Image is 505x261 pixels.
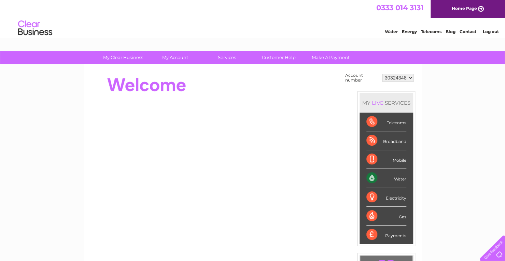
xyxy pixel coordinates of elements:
div: Broadband [366,131,406,150]
a: 0333 014 3131 [376,3,423,12]
td: Account number [343,71,381,84]
img: logo.png [18,18,53,39]
div: LIVE [370,100,385,106]
a: Contact [460,29,476,34]
div: Water [366,169,406,188]
div: Payments [366,226,406,244]
a: Customer Help [251,51,307,64]
a: Telecoms [421,29,441,34]
div: Gas [366,207,406,226]
a: Log out [482,29,499,34]
div: Telecoms [366,113,406,131]
a: Energy [402,29,417,34]
div: Mobile [366,150,406,169]
a: Services [199,51,255,64]
a: Blog [446,29,455,34]
div: Electricity [366,188,406,207]
a: Make A Payment [303,51,359,64]
a: My Account [147,51,203,64]
a: My Clear Business [95,51,151,64]
div: Clear Business is a trading name of Verastar Limited (registered in [GEOGRAPHIC_DATA] No. 3667643... [92,4,414,33]
div: MY SERVICES [360,93,413,113]
a: Water [385,29,398,34]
